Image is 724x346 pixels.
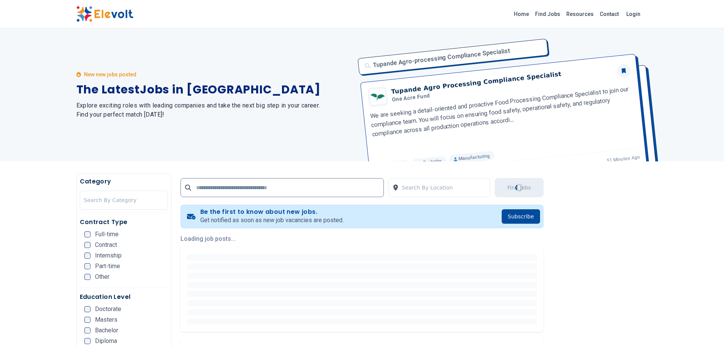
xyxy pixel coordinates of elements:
[511,8,532,20] a: Home
[95,263,120,269] span: Part-time
[95,231,119,237] span: Full-time
[80,292,168,302] h5: Education Level
[502,209,540,224] button: Subscribe
[200,216,344,225] p: Get notified as soon as new job vacancies are posted.
[622,6,645,22] a: Login
[84,274,90,280] input: Other
[76,101,353,119] h2: Explore exciting roles with leading companies and take the next big step in your career. Find you...
[686,310,724,346] iframe: Chat Widget
[95,242,117,248] span: Contract
[76,83,353,96] h1: The Latest Jobs in [GEOGRAPHIC_DATA]
[200,208,344,216] h4: Be the first to know about new jobs.
[84,327,90,333] input: Bachelor
[495,178,543,197] button: Find JobsLoading...
[84,263,90,269] input: Part-time
[181,234,543,243] p: Loading job posts...
[84,231,90,237] input: Full-time
[84,253,90,259] input: Internship
[84,71,136,78] p: New new jobs posted
[532,8,563,20] a: Find Jobs
[563,8,597,20] a: Resources
[95,327,118,333] span: Bachelor
[84,242,90,248] input: Contract
[95,306,121,312] span: Doctorate
[76,6,133,22] img: Elevolt
[514,183,524,193] div: Loading...
[95,274,109,280] span: Other
[80,218,168,227] h5: Contract Type
[84,306,90,312] input: Doctorate
[95,317,117,323] span: Masters
[597,8,622,20] a: Contact
[95,338,117,344] span: Diploma
[84,338,90,344] input: Diploma
[95,253,122,259] span: Internship
[84,317,90,323] input: Masters
[80,177,168,186] h5: Category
